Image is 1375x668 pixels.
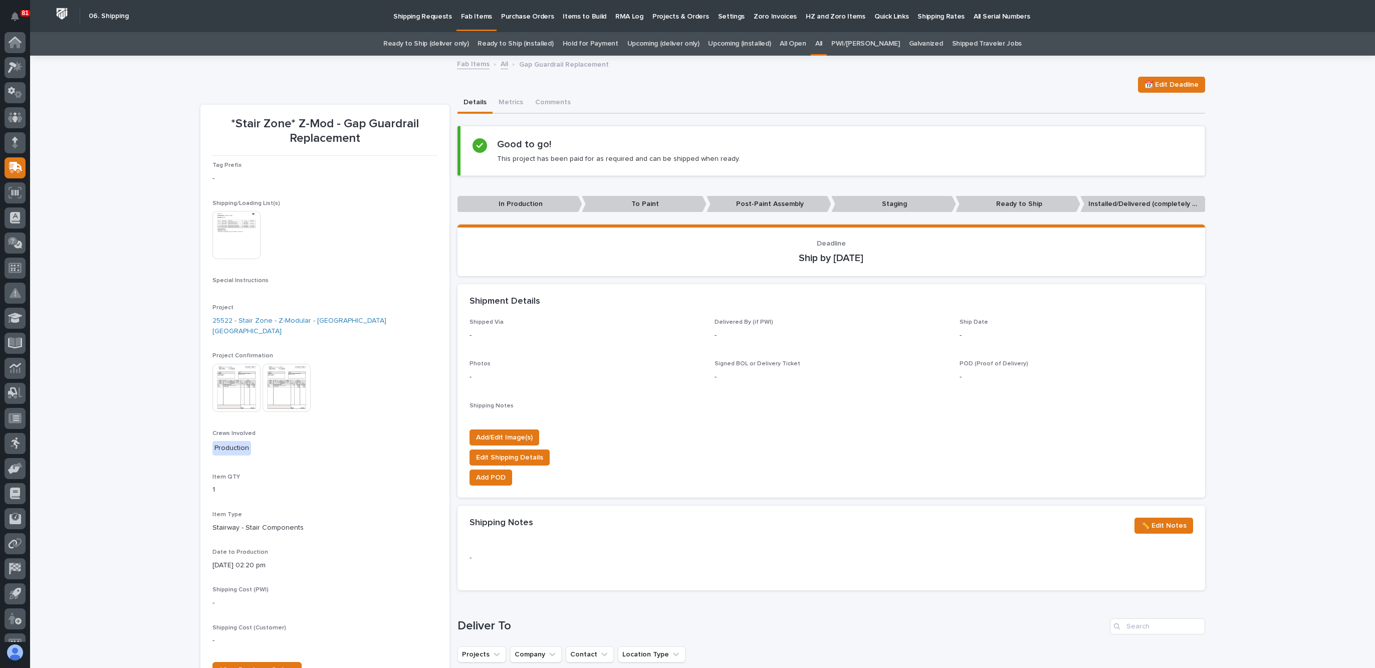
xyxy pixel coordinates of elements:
p: Gap Guardrail Replacement [519,58,609,69]
p: - [960,372,1193,382]
span: Date to Production [212,549,268,555]
p: In Production [457,196,582,212]
p: - [212,173,437,184]
a: All Open [780,32,806,56]
span: Ship Date [960,319,988,325]
p: - [960,330,1193,341]
div: Production [212,441,251,456]
span: POD (Proof of Delivery) [960,361,1028,367]
a: All [815,32,822,56]
span: Project Confirmation [212,353,273,359]
h2: 06. Shipping [89,12,129,21]
button: Comments [529,93,577,114]
h1: Deliver To [457,619,1106,633]
button: Add POD [470,470,512,486]
p: - [212,598,437,608]
span: Shipping Cost (Customer) [212,625,286,631]
a: Upcoming (deliver only) [627,32,700,56]
h2: Shipment Details [470,296,540,307]
p: Post-Paint Assembly [707,196,831,212]
p: - [470,372,703,382]
button: ✏️ Edit Notes [1134,518,1193,534]
a: Galvanized [909,32,943,56]
button: 📆 Edit Deadline [1138,77,1205,93]
span: Photos [470,361,491,367]
a: 25522 - Stair Zone - Z-Modular - [GEOGRAPHIC_DATA] [GEOGRAPHIC_DATA] [212,316,437,337]
span: Tag Prefix [212,162,242,168]
h2: Good to go! [497,138,551,150]
button: Metrics [493,93,529,114]
span: Add POD [476,472,506,484]
h2: Shipping Notes [470,518,533,529]
span: Delivered By (if PWI) [715,319,773,325]
a: PWI/[PERSON_NAME] [831,32,900,56]
p: Stairway - Stair Components [212,523,437,533]
span: Item Type [212,512,242,518]
p: - [470,330,703,341]
button: users-avatar [5,642,26,663]
p: Ready to Ship [956,196,1080,212]
a: Ready to Ship (installed) [478,32,553,56]
p: 81 [22,10,29,17]
img: Workspace Logo [53,5,71,23]
span: Project [212,305,234,311]
span: Special Instructions [212,278,269,284]
p: Ship by [DATE] [470,252,1193,264]
span: Shipped Via [470,319,504,325]
button: Details [457,93,493,114]
button: Location Type [618,646,685,662]
span: ✏️ Edit Notes [1141,520,1187,532]
span: Crews Involved [212,430,256,436]
span: Signed BOL or Delivery Ticket [715,361,800,367]
input: Search [1110,618,1205,634]
a: Hold for Payment [563,32,618,56]
p: Installed/Delivered (completely done) [1080,196,1205,212]
a: Ready to Ship (deliver only) [383,32,469,56]
p: - [212,635,437,646]
p: To Paint [582,196,707,212]
button: Company [510,646,562,662]
button: Edit Shipping Details [470,450,550,466]
span: Deadline [817,240,846,247]
button: Add/Edit Image(s) [470,429,539,446]
span: Shipping Cost (PWI) [212,587,269,593]
button: Contact [566,646,614,662]
button: Projects [457,646,506,662]
a: All [501,58,508,69]
button: Notifications [5,6,26,27]
span: Edit Shipping Details [476,452,543,464]
p: 1 [212,485,437,495]
span: Shipping Notes [470,403,514,409]
span: Shipping/Loading List(s) [212,200,280,206]
a: Upcoming (installed) [708,32,771,56]
p: - [715,330,948,341]
span: Item QTY [212,474,240,480]
a: Shipped Traveler Jobs [952,32,1022,56]
a: Fab Items [457,58,490,69]
p: - [715,372,948,382]
span: Add/Edit Image(s) [476,431,533,443]
p: Staging [831,196,956,212]
p: - [470,553,703,563]
p: [DATE] 02:20 pm [212,560,437,571]
span: 📆 Edit Deadline [1144,79,1199,91]
p: This project has been paid for as required and can be shipped when ready. [497,154,740,163]
div: Notifications81 [13,12,26,28]
p: *Stair Zone* Z-Mod - Gap Guardrail Replacement [212,117,437,146]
